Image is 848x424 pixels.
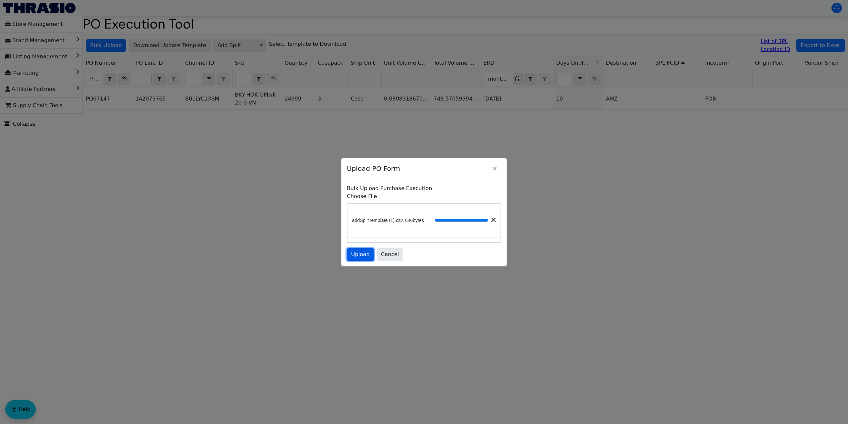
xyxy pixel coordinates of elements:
[381,250,399,258] span: Cancel
[347,192,501,200] label: Choose File
[351,250,370,258] span: Upload
[347,184,501,192] p: Bulk Upload Purchase Execution
[489,162,501,175] button: Close
[352,217,424,224] span: addSplitTemplate (1).csv, 646bytes
[377,248,403,261] button: Cancel
[347,248,374,261] button: Upload
[347,160,489,177] span: Upload PO Form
